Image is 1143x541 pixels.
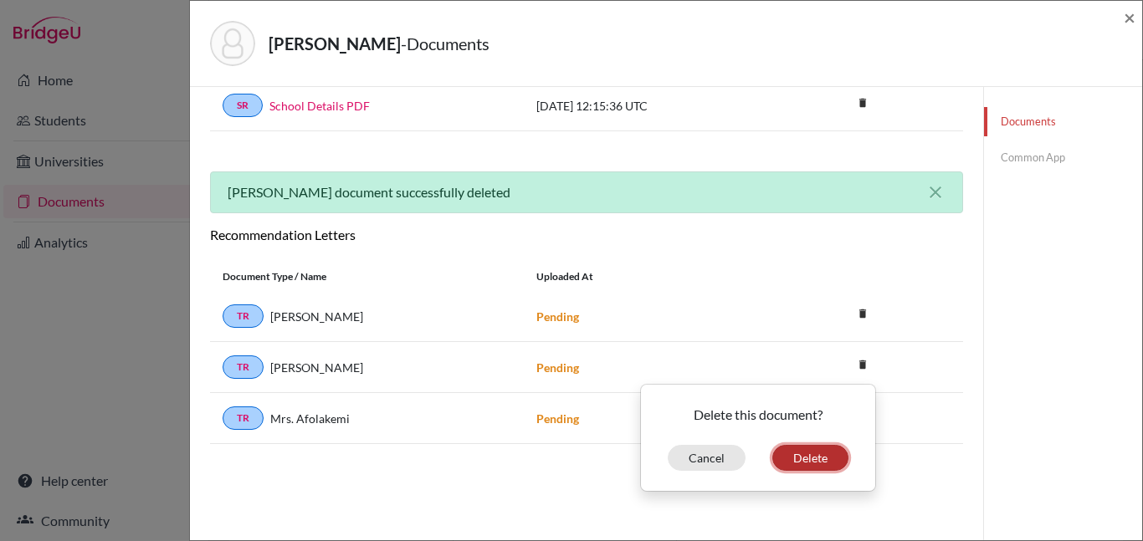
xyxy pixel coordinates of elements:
[1124,8,1135,28] button: Close
[850,355,875,377] a: delete
[772,445,848,471] button: Delete
[654,405,862,425] p: Delete this document?
[210,269,524,284] div: Document Type / Name
[984,107,1142,136] a: Documents
[1124,5,1135,29] span: ×
[270,359,363,376] span: [PERSON_NAME]
[640,384,876,492] div: delete
[850,352,875,377] i: delete
[850,301,875,326] i: delete
[223,406,264,430] a: TR
[223,304,264,328] a: TR
[269,33,401,54] strong: [PERSON_NAME]
[210,227,963,242] h6: Recommendation Letters
[401,33,489,54] span: - Documents
[536,309,579,324] strong: Pending
[668,445,746,471] button: Cancel
[270,308,363,325] span: [PERSON_NAME]
[850,90,875,115] i: delete
[270,410,350,427] span: Mrs. Afolakemi
[269,97,370,115] a: School Details PDF
[850,93,875,115] a: delete
[210,171,963,213] div: [PERSON_NAME] document successfully deleted
[223,355,264,379] a: TR
[524,97,775,115] div: [DATE] 12:15:36 UTC
[925,182,946,202] button: close
[984,143,1142,172] a: Common App
[536,360,579,375] strong: Pending
[536,411,579,426] strong: Pending
[850,304,875,326] a: delete
[223,94,263,117] a: SR
[524,269,775,284] div: Uploaded at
